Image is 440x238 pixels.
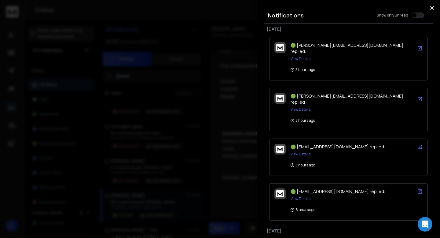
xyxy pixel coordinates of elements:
[276,44,284,51] img: logo
[377,13,408,18] label: Show only unread
[268,11,304,20] h3: Notifications
[267,228,430,234] p: [DATE]
[418,217,432,232] div: Open Intercom Messenger
[276,190,284,197] img: logo
[291,42,403,54] span: 🟢 [PERSON_NAME][EMAIL_ADDRESS][DOMAIN_NAME] replied:
[291,118,315,123] p: 3 hours ago
[276,146,284,153] img: logo
[276,95,284,102] img: logo
[291,152,310,157] button: View Details
[291,67,315,72] p: 3 hours ago
[267,26,430,32] p: [DATE]
[291,207,315,212] p: 8 hours ago
[291,188,385,194] span: 🟢 [EMAIL_ADDRESS][DOMAIN_NAME] replied:
[291,144,385,150] span: 🟢 [EMAIL_ADDRESS][DOMAIN_NAME] replied:
[291,107,310,112] button: View Details
[291,196,310,201] button: View Details
[291,163,315,168] p: 5 hours ago
[291,56,310,61] button: View Details
[291,93,403,105] span: 🟢 [PERSON_NAME][EMAIL_ADDRESS][DOMAIN_NAME] replied:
